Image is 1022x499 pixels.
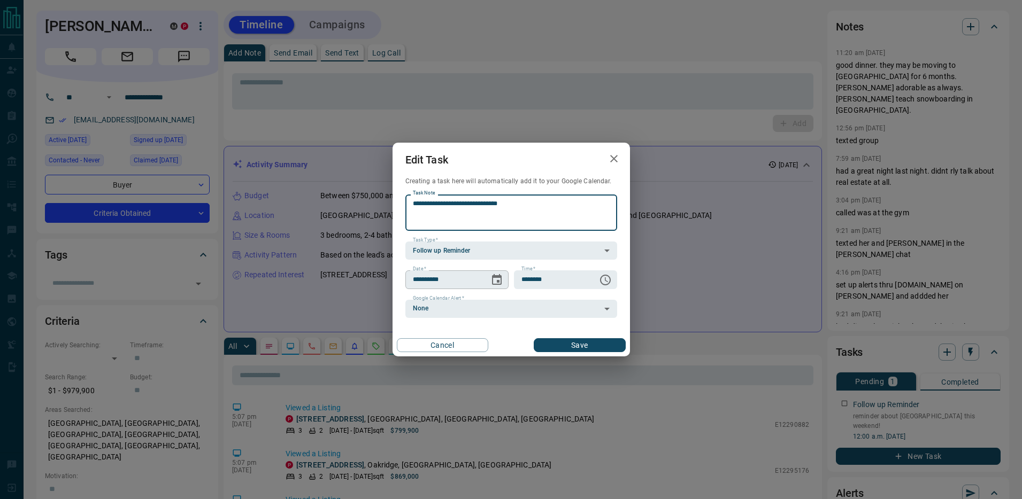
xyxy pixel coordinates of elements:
h2: Edit Task [393,143,461,177]
button: Choose date, selected date is Sep 15, 2025 [486,269,508,291]
button: Cancel [397,338,488,352]
label: Google Calendar Alert [413,295,464,302]
label: Task Type [413,237,438,244]
button: Choose time, selected time is 12:00 AM [595,269,616,291]
p: Creating a task here will automatically add it to your Google Calendar. [405,177,617,186]
label: Task Note [413,190,435,197]
div: None [405,300,617,318]
label: Time [521,266,535,272]
label: Date [413,266,426,272]
button: Save [534,338,625,352]
div: Follow up Reminder [405,241,617,260]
